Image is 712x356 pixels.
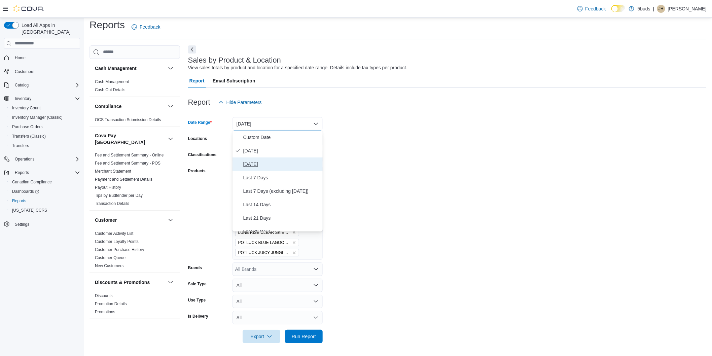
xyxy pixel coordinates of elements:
span: Promotions [95,309,115,315]
span: Inventory Manager (Classic) [9,113,80,121]
div: Compliance [90,116,180,127]
button: All [233,295,323,308]
a: Fee and Settlement Summary - POS [95,161,161,166]
button: [US_STATE] CCRS [7,206,83,215]
a: Discounts [95,293,113,298]
span: Transfers [12,143,29,148]
button: Inventory Manager (Classic) [7,113,83,122]
button: Reports [7,196,83,206]
span: Promotion Details [95,301,127,307]
button: Discounts & Promotions [95,279,165,286]
span: Feedback [585,5,606,12]
button: Transfers (Classic) [7,132,83,141]
span: Payment and Settlement Details [95,177,152,182]
h3: Compliance [95,103,121,110]
span: Hide Parameters [226,99,262,106]
label: Brands [188,265,202,271]
label: Classifications [188,152,217,157]
span: Home [15,55,26,61]
a: Transfers (Classic) [9,132,48,140]
button: Remove POTLUCK BLUE LAGOON THUNDER DISP. PEN 1ML from selection in this group [292,241,296,245]
span: POTLUCK JUICY JUNGLE FRUIT DISP. PEN 1ML [235,249,299,256]
button: Run Report [285,330,323,343]
a: Tips by Budtender per Day [95,193,143,198]
span: Inventory Manager (Classic) [12,115,63,120]
a: Dashboards [7,187,83,196]
a: Promotions [95,310,115,314]
button: [DATE] [233,117,323,131]
h3: Customer [95,217,117,223]
span: Home [12,54,80,62]
button: Cova Pay [GEOGRAPHIC_DATA] [95,132,165,146]
span: LUNE RISE CLEAR SKIES PR 28X0.5G [238,229,291,236]
a: Transfers [9,142,32,150]
p: | [653,5,654,13]
a: Cash Management [95,79,129,84]
a: Feedback [129,20,163,34]
a: Inventory Manager (Classic) [9,113,65,121]
span: Canadian Compliance [12,179,52,185]
button: Cova Pay [GEOGRAPHIC_DATA] [167,135,175,143]
span: JH [659,5,664,13]
button: Reports [12,169,32,177]
h3: Finance [95,325,113,332]
a: Merchant Statement [95,169,131,174]
nav: Complex example [4,50,80,247]
span: Customer Queue [95,255,126,260]
span: Payout History [95,185,121,190]
button: Settings [1,219,83,229]
div: Select listbox [233,131,323,232]
span: Load All Apps in [GEOGRAPHIC_DATA] [19,22,80,35]
button: Hide Parameters [216,96,264,109]
span: Cash Out Details [95,87,126,93]
a: Purchase Orders [9,123,45,131]
span: Catalog [15,82,29,88]
span: Transaction Details [95,201,129,206]
span: Washington CCRS [9,206,80,214]
span: POTLUCK BLUE LAGOON THUNDER DISP. PEN 1ML [235,239,299,246]
span: Customers [12,67,80,76]
button: Compliance [167,102,175,110]
span: Purchase Orders [9,123,80,131]
button: Finance [167,324,175,332]
span: Customer Loyalty Points [95,239,139,244]
button: Cash Management [167,64,175,72]
label: Products [188,168,206,174]
span: Reports [12,169,80,177]
div: Discounts & Promotions [90,292,180,319]
span: Inventory [15,96,31,101]
a: Promotion Details [95,301,127,306]
span: Run Report [292,333,316,340]
span: Email Subscription [213,74,255,87]
span: OCS Transaction Submission Details [95,117,161,122]
button: All [233,279,323,292]
button: Next [188,45,196,54]
a: Reports [9,197,29,205]
button: Cash Management [95,65,165,72]
span: Dashboards [9,187,80,195]
button: Customers [1,67,83,76]
a: New Customers [95,263,123,268]
button: Catalog [12,81,31,89]
span: Discounts [95,293,113,298]
button: Open list of options [313,266,319,272]
span: Custom Date [243,133,320,141]
div: Cash Management [90,78,180,97]
button: Finance [95,325,165,332]
span: Reports [15,170,29,175]
span: Last 14 Days [243,201,320,209]
button: All [233,311,323,324]
button: Export [243,330,280,343]
span: Feedback [140,24,160,30]
a: Fee and Settlement Summary - Online [95,153,164,157]
span: Inventory Count [9,104,80,112]
a: Customer Purchase History [95,247,144,252]
label: Use Type [188,297,206,303]
button: Compliance [95,103,165,110]
span: Settings [12,220,80,228]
